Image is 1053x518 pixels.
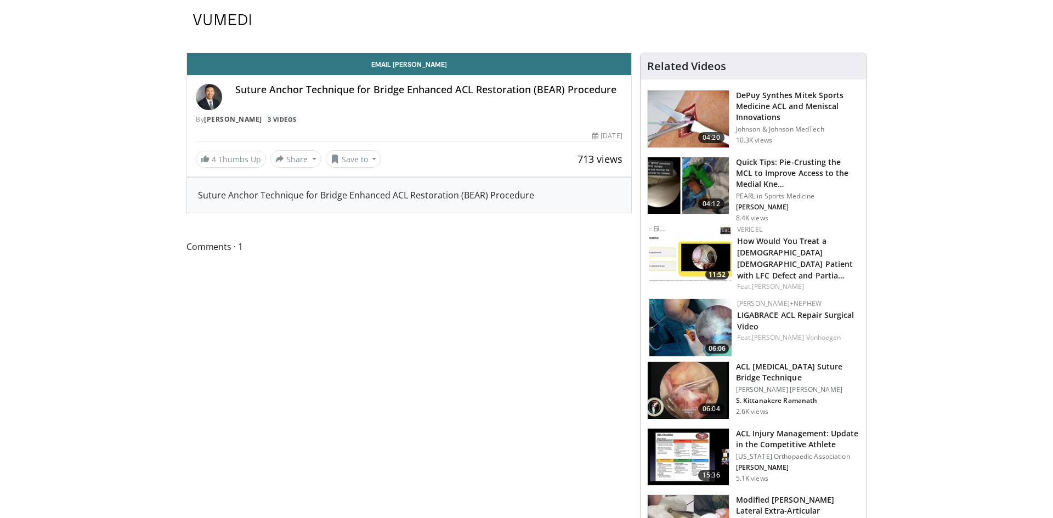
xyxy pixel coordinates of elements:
[212,154,216,164] span: 4
[187,53,631,75] a: Email [PERSON_NAME]
[647,90,859,148] a: 04:20 DePuy Synthes Mitek Sports Medicine ACL and Meniscal Innovations Johnson & Johnson MedTech ...
[698,470,724,481] span: 15:36
[736,385,859,394] p: [PERSON_NAME] [PERSON_NAME]
[736,428,859,450] h3: ACL Injury Management: Update in the Competitive Athlete
[647,428,859,486] a: 15:36 ACL Injury Management: Update in the Competitive Athlete [US_STATE] Orthopaedic Association...
[736,474,768,483] p: 5.1K views
[326,150,382,168] button: Save to
[648,90,729,147] img: acf1b9d9-e53c-42c8-8219-9c60b3b41c71.150x105_q85_crop-smart_upscale.jpg
[736,361,859,383] h3: ACL [MEDICAL_DATA] Suture Bridge Technique
[736,125,859,134] p: Johnson & Johnson MedTech
[235,84,622,96] h4: Suture Anchor Technique for Bridge Enhanced ACL Restoration (BEAR) Procedure
[648,157,729,214] img: f92306eb-e07c-405a-80a9-9492fd26bd64.150x105_q85_crop-smart_upscale.jpg
[698,403,724,414] span: 06:04
[649,299,732,356] a: 06:06
[264,115,300,124] a: 3 Videos
[737,282,857,292] div: Feat.
[578,152,622,166] span: 713 views
[736,90,859,123] h3: DePuy Synthes Mitek Sports Medicine ACL and Meniscal Innovations
[736,136,772,145] p: 10.3K views
[752,282,804,291] a: [PERSON_NAME]
[647,157,859,223] a: 04:12 Quick Tips: Pie-Crusting the MCL to Improve Access to the Medial Kne… PEARL in Sports Medic...
[736,214,768,223] p: 8.4K views
[736,203,859,212] p: Nathan Skelley
[649,225,732,282] img: 62f325f7-467e-4e39-9fa8-a2cb7d050ecd.150x105_q85_crop-smart_upscale.jpg
[648,362,729,419] img: a7eb10af-ea1a-4953-96ed-be26607eeb4f.150x105_q85_crop-smart_upscale.jpg
[737,310,854,332] a: LIGABRACE ACL Repair Surgical Video
[270,150,321,168] button: Share
[698,198,724,209] span: 04:12
[196,151,266,168] a: 4 Thumbs Up
[736,407,768,416] p: 2.6K views
[705,344,729,354] span: 06:06
[649,225,732,282] a: 11:52
[186,240,632,254] span: Comments 1
[193,14,251,25] img: VuMedi Logo
[204,115,262,124] a: [PERSON_NAME]
[736,463,859,472] p: Tim McAdams
[736,157,859,190] h3: Quick Tips: Pie-Crusting the MCL to Improve Access to the Medial Knee Compartment
[752,333,841,342] a: [PERSON_NAME] Vonhoegen
[649,299,732,356] img: 4677d53b-3fb6-4d41-b6b0-36edaa8048fb.150x105_q85_crop-smart_upscale.jpg
[737,225,762,234] a: Vericel
[737,333,857,343] div: Feat.
[737,299,822,308] a: [PERSON_NAME]+Nephew
[196,115,622,124] div: By
[198,189,620,202] div: Suture Anchor Technique for Bridge Enhanced ACL Restoration (BEAR) Procedure
[737,235,857,281] h3: How Would You Treat a 25yo Female Patient with LFC Defect and Partial ACL Tear?
[647,361,859,419] a: 06:04 ACL [MEDICAL_DATA] Suture Bridge Technique [PERSON_NAME] [PERSON_NAME] S. Kittanakere Raman...
[592,131,622,141] div: [DATE]
[196,84,222,110] img: Avatar
[737,236,853,281] a: How Would You Treat a [DEMOGRAPHIC_DATA] [DEMOGRAPHIC_DATA] Patient with LFC Defect and Partia…
[698,132,724,143] span: 04:20
[736,396,859,405] p: Sharath Kittanakere Ramanath
[648,429,729,486] img: 96c4158f-fd48-4bc2-8582-bbc5b241b729.150x105_q85_crop-smart_upscale.jpg
[647,60,726,73] h4: Related Videos
[736,452,859,461] p: [US_STATE] Orthopaedic Association
[736,192,859,201] p: PEARL in Sports Medicine
[705,270,729,280] span: 11:52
